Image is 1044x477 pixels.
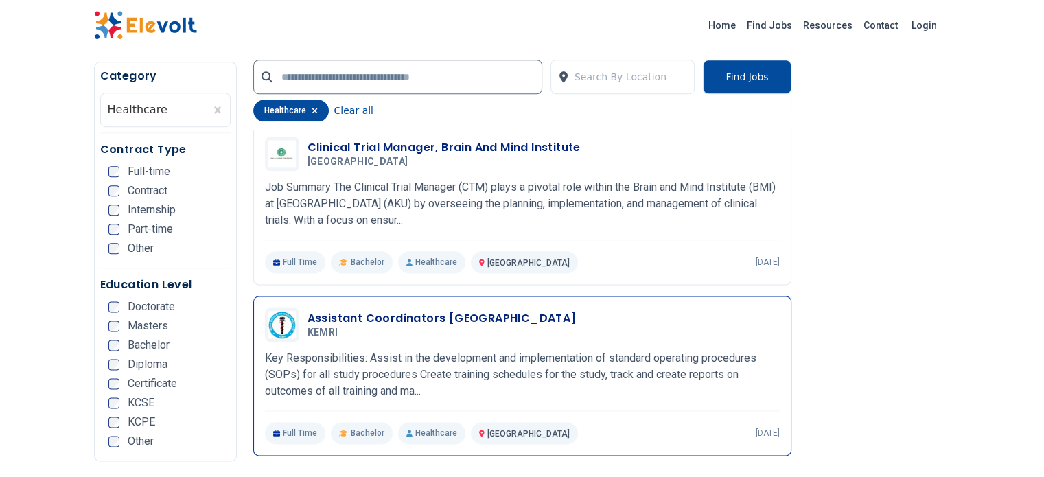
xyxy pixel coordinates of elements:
span: KCPE [128,417,155,428]
input: Certificate [108,378,119,389]
span: Other [128,436,154,447]
span: KCSE [128,397,154,408]
input: Contract [108,185,119,196]
span: KEMRI [308,327,338,339]
span: Bachelor [351,257,384,268]
iframe: Chat Widget [975,411,1044,477]
button: Clear all [334,100,373,121]
p: Full Time [265,251,326,273]
img: KEMRI [268,311,296,338]
input: Internship [108,205,119,216]
span: Doctorate [128,301,175,312]
input: KCPE [108,417,119,428]
h3: Clinical Trial Manager, Brain And Mind Institute [308,139,581,156]
p: Job Summary The Clinical Trial Manager (CTM) plays a pivotal role within the Brain and Mind Insti... [265,179,780,229]
a: Resources [798,14,858,36]
span: Bachelor [351,428,384,439]
h5: Category [100,68,231,84]
span: Part-time [128,224,173,235]
p: [DATE] [756,257,780,268]
input: Diploma [108,359,119,370]
span: Bachelor [128,340,170,351]
span: Certificate [128,378,177,389]
p: [DATE] [756,428,780,439]
span: Full-time [128,166,170,177]
input: Part-time [108,224,119,235]
span: Diploma [128,359,167,370]
img: Aga khan University [268,140,296,167]
input: Other [108,436,119,447]
span: Internship [128,205,176,216]
button: Find Jobs [703,60,791,94]
p: Healthcare [398,251,465,273]
a: Login [903,12,945,39]
input: Masters [108,321,119,331]
input: Doctorate [108,301,119,312]
input: Full-time [108,166,119,177]
input: Other [108,243,119,254]
span: Contract [128,185,167,196]
span: [GEOGRAPHIC_DATA] [487,258,570,268]
iframe: Advertisement [808,62,978,474]
img: Elevolt [94,11,197,40]
div: healthcare [253,100,329,121]
span: Other [128,243,154,254]
span: [GEOGRAPHIC_DATA] [487,429,570,439]
p: Key Responsibilities: Assist in the development and implementation of standard operating procedur... [265,350,780,399]
h5: Contract Type [100,141,231,158]
p: Healthcare [398,422,465,444]
span: Masters [128,321,168,331]
input: Bachelor [108,340,119,351]
a: Aga khan UniversityClinical Trial Manager, Brain And Mind Institute[GEOGRAPHIC_DATA]Job Summary T... [265,137,780,273]
a: Home [703,14,741,36]
a: KEMRIAssistant Coordinators [GEOGRAPHIC_DATA]KEMRIKey Responsibilities: Assist in the development... [265,307,780,444]
input: KCSE [108,397,119,408]
a: Contact [858,14,903,36]
h5: Education Level [100,277,231,293]
a: Find Jobs [741,14,798,36]
p: Full Time [265,422,326,444]
h3: Assistant Coordinators [GEOGRAPHIC_DATA] [308,310,577,327]
span: [GEOGRAPHIC_DATA] [308,156,408,168]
